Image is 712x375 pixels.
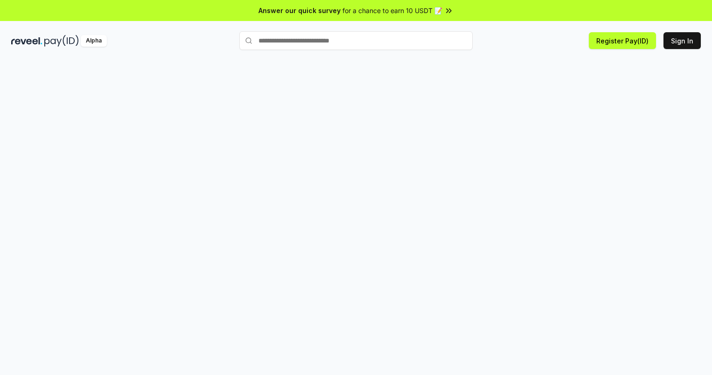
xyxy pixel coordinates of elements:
[258,6,341,15] span: Answer our quick survey
[81,35,107,47] div: Alpha
[342,6,442,15] span: for a chance to earn 10 USDT 📝
[11,35,42,47] img: reveel_dark
[44,35,79,47] img: pay_id
[663,32,701,49] button: Sign In
[589,32,656,49] button: Register Pay(ID)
